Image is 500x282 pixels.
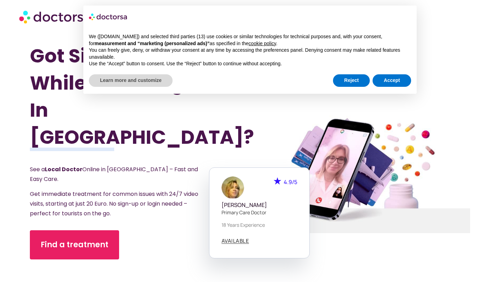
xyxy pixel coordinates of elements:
a: cookie policy [249,41,276,46]
strong: Local Doctor [45,165,82,173]
img: logo [89,11,128,22]
button: Learn more and customize [89,74,173,87]
a: AVAILABLE [222,238,249,244]
p: Use the “Accept” button to consent. Use the “Reject” button to continue without accepting. [89,60,411,67]
strong: measurement and “marketing (personalized ads)” [94,41,209,46]
a: Find a treatment [30,230,119,259]
p: You can freely give, deny, or withdraw your consent at any time by accessing the preferences pane... [89,47,411,60]
h1: Got Sick While Traveling In [GEOGRAPHIC_DATA]? [30,42,217,151]
button: Accept [373,74,411,87]
button: Reject [333,74,370,87]
span: AVAILABLE [222,238,249,243]
span: Find a treatment [41,239,108,250]
span: Get immediate treatment for common issues with 24/7 video visits, starting at just 20 Euro. No si... [30,190,198,217]
span: See a Online in [GEOGRAPHIC_DATA] – Fast and Easy Care. [30,165,198,183]
p: We ([DOMAIN_NAME]) and selected third parties (13) use cookies or similar technologies for techni... [89,33,411,47]
p: 18 years experience [222,221,297,229]
h5: [PERSON_NAME] [222,202,297,208]
span: 4.9/5 [284,178,297,186]
p: Primary care doctor [222,209,297,216]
